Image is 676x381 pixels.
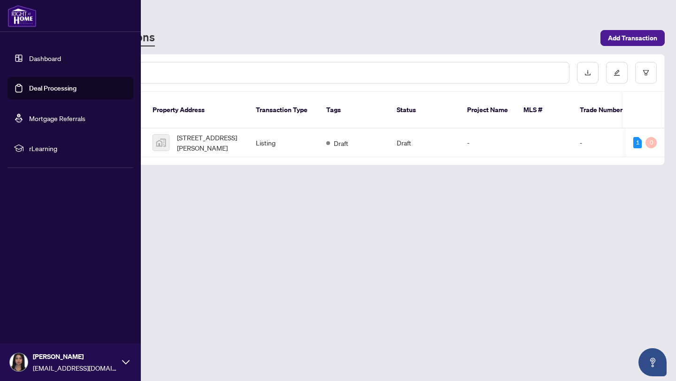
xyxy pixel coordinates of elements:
span: [EMAIL_ADDRESS][DOMAIN_NAME] [33,363,117,373]
button: download [577,62,599,84]
span: filter [643,69,649,76]
div: 0 [645,137,657,148]
button: Open asap [638,348,667,376]
td: Draft [389,129,460,157]
th: Trade Number [572,92,638,129]
th: Transaction Type [248,92,319,129]
td: - [572,129,638,157]
td: - [460,129,516,157]
a: Dashboard [29,54,61,62]
button: filter [635,62,657,84]
img: Profile Icon [10,353,28,371]
span: [STREET_ADDRESS][PERSON_NAME] [177,132,241,153]
button: edit [606,62,628,84]
span: Draft [334,138,348,148]
th: Property Address [145,92,248,129]
th: Project Name [460,92,516,129]
button: Add Transaction [600,30,665,46]
span: rLearning [29,143,127,153]
span: [PERSON_NAME] [33,351,117,362]
a: Deal Processing [29,84,77,92]
th: Status [389,92,460,129]
td: Listing [248,129,319,157]
span: edit [614,69,620,76]
img: thumbnail-img [153,135,169,151]
a: Mortgage Referrals [29,114,85,122]
img: logo [8,5,37,27]
div: 1 [633,137,642,148]
th: Tags [319,92,389,129]
span: download [584,69,591,76]
th: MLS # [516,92,572,129]
span: Add Transaction [608,30,657,46]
